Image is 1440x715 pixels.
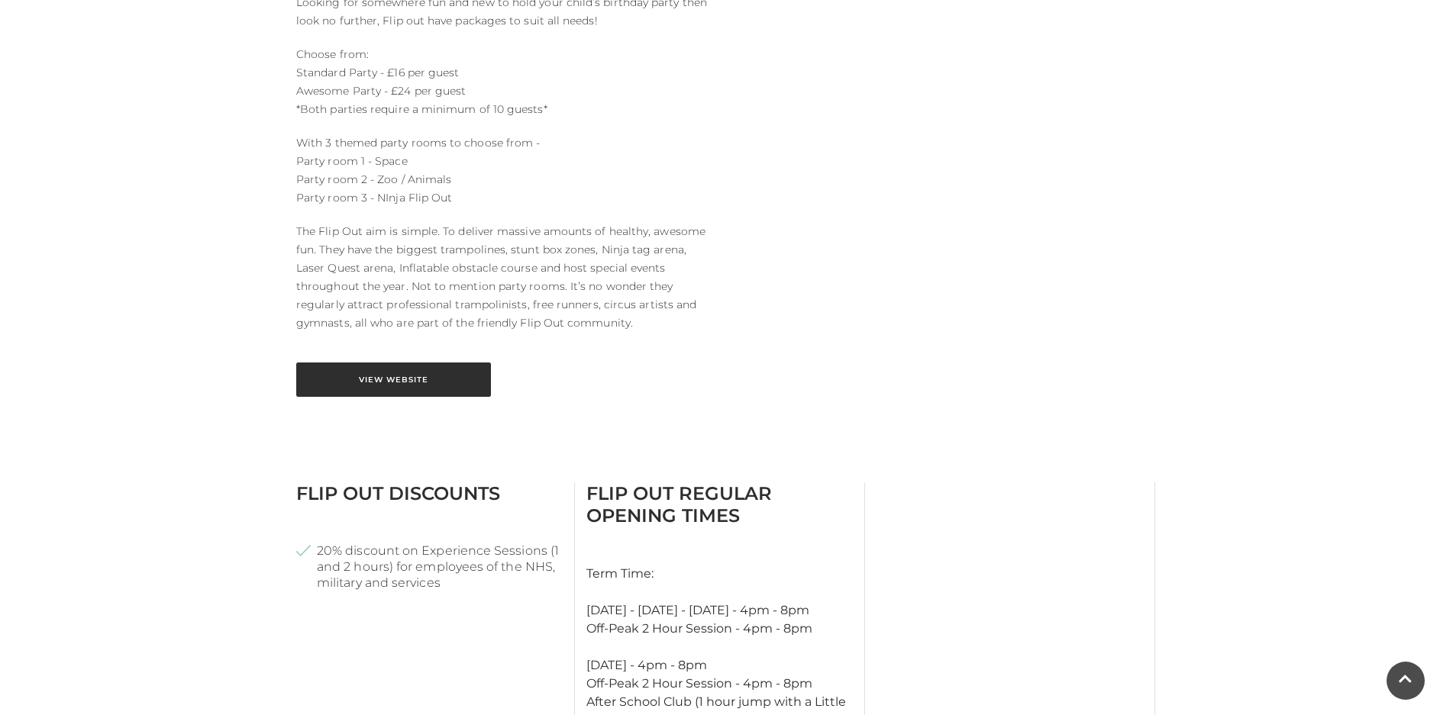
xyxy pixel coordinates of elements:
[296,482,563,504] h3: Flip Out Discounts
[296,543,563,591] li: 20% discount on Experience Sessions (1 and 2 hours) for employees of the NHS, military and services
[296,362,491,397] a: View Website
[586,482,853,527] h3: Flip Out Regular Opening Times
[296,222,709,332] p: The Flip Out aim is simple. To deliver massive amounts of healthy, awesome fun. They have the big...
[296,134,709,207] p: With 3 themed party rooms to choose from - Party room 1 - Space Party room 2 - Zoo / Animals Part...
[296,45,709,118] p: Choose from: Standard Party - £16 per guest Awesome Party - £24 per guest *Both parties require a...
